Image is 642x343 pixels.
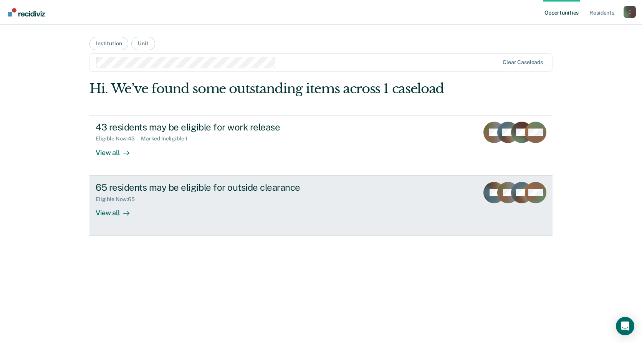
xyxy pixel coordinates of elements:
[624,6,636,18] div: E
[141,135,194,142] div: Marked Ineligible : 1
[8,8,45,16] img: Recidiviz
[96,196,141,203] div: Eligible Now : 65
[89,115,553,176] a: 43 residents may be eligible for work releaseEligible Now:43Marked Ineligible:1View all
[131,37,155,50] button: Unit
[96,142,139,157] div: View all
[96,182,365,193] div: 65 residents may be eligible for outside clearance
[503,59,543,66] div: Clear caseloads
[96,202,139,217] div: View all
[96,122,365,133] div: 43 residents may be eligible for work release
[89,81,460,97] div: Hi. We’ve found some outstanding items across 1 caseload
[624,6,636,18] button: Profile dropdown button
[89,37,128,50] button: Institution
[96,135,141,142] div: Eligible Now : 43
[616,317,634,335] div: Open Intercom Messenger
[89,176,553,236] a: 65 residents may be eligible for outside clearanceEligible Now:65View all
